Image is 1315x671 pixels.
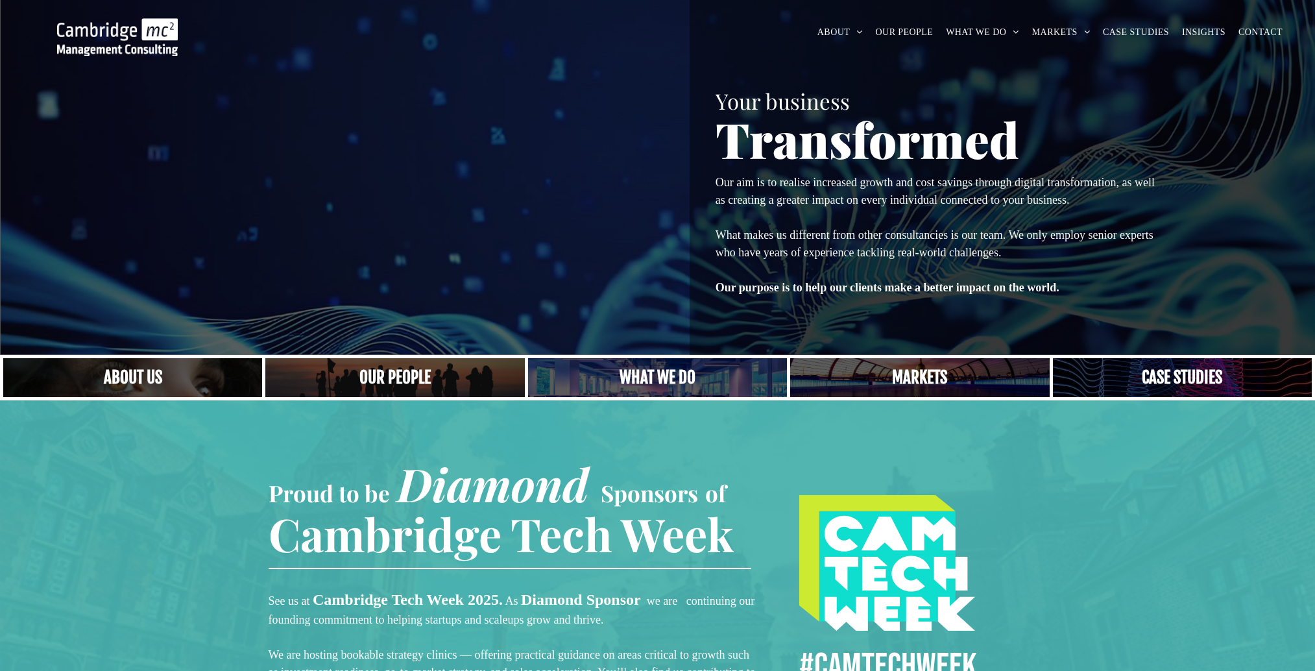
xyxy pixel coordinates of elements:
[716,106,1019,171] span: Transformed
[601,478,698,508] span: Sponsors
[397,453,589,514] span: Diamond
[269,503,734,564] span: Cambridge Tech Week
[716,176,1155,206] span: Our aim is to realise increased growth and cost savings through digital transformation, as well a...
[799,495,976,631] img: #CAMTECHWEEK logo, Procurement
[528,358,787,397] a: A yoga teacher lifting his whole body off the ground in the peacock pose
[269,478,390,508] span: Proud to be
[647,594,677,607] span: we are
[1026,22,1096,42] a: MARKETS
[869,22,940,42] a: OUR PEOPLE
[3,358,262,397] a: Close up of woman's face, centered on her eyes
[269,594,310,607] span: See us at
[1053,358,1312,397] a: CASE STUDIES | See an Overview of All Our Case Studies | Cambridge Management Consulting
[716,86,850,115] span: Your business
[505,594,518,607] span: As
[1096,22,1176,42] a: CASE STUDIES
[521,591,641,608] strong: Diamond Sponsor
[716,281,1059,294] strong: Our purpose is to help our clients make a better impact on the world.
[1232,22,1289,42] a: CONTACT
[790,358,1049,397] a: Our Markets | Cambridge Management Consulting
[716,228,1153,259] span: What makes us different from other consultancies is our team. We only employ senior experts who h...
[811,22,869,42] a: ABOUT
[705,478,726,508] span: of
[269,594,755,626] span: continuing our founding commitment to helping startups and scaleups grow and thrive.
[1176,22,1232,42] a: INSIGHTS
[57,18,178,56] img: Go to Homepage
[265,358,524,397] a: A crowd in silhouette at sunset, on a rise or lookout point
[313,591,503,608] strong: Cambridge Tech Week 2025.
[939,22,1026,42] a: WHAT WE DO
[57,20,178,34] a: Your Business Transformed | Cambridge Management Consulting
